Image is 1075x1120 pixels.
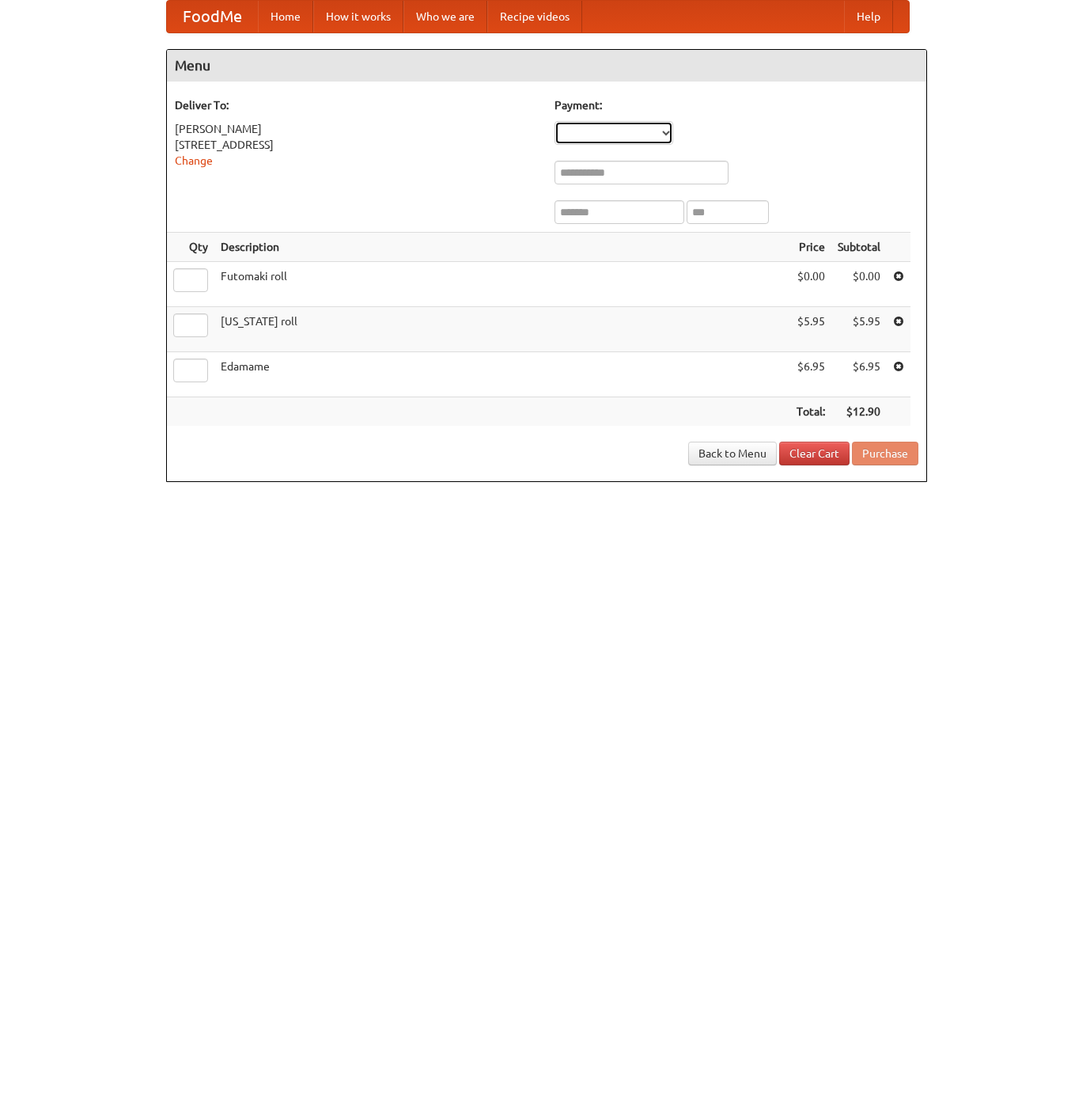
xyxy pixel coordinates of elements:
a: FoodMe [167,1,258,32]
a: How it works [313,1,403,32]
td: $5.95 [790,307,831,352]
a: Clear Cart [779,442,850,465]
h4: Menu [167,50,926,82]
a: Back to Menu [688,442,777,465]
td: $6.95 [831,352,887,397]
td: Edamame [214,352,790,397]
button: Purchase [852,442,918,465]
a: Help [844,1,893,32]
td: [US_STATE] roll [214,307,790,352]
a: Home [258,1,313,32]
td: $5.95 [831,307,887,352]
td: $0.00 [831,262,887,307]
th: Price [790,233,831,262]
h5: Payment: [555,97,918,113]
th: $12.90 [831,397,887,427]
a: Change [175,154,213,167]
div: [STREET_ADDRESS] [175,137,539,153]
h5: Deliver To: [175,97,539,113]
div: [PERSON_NAME] [175,121,539,137]
th: Description [214,233,790,262]
a: Who we are [403,1,487,32]
td: $6.95 [790,352,831,397]
th: Total: [790,397,831,427]
td: $0.00 [790,262,831,307]
td: Futomaki roll [214,262,790,307]
th: Qty [167,233,214,262]
a: Recipe videos [487,1,582,32]
th: Subtotal [831,233,887,262]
